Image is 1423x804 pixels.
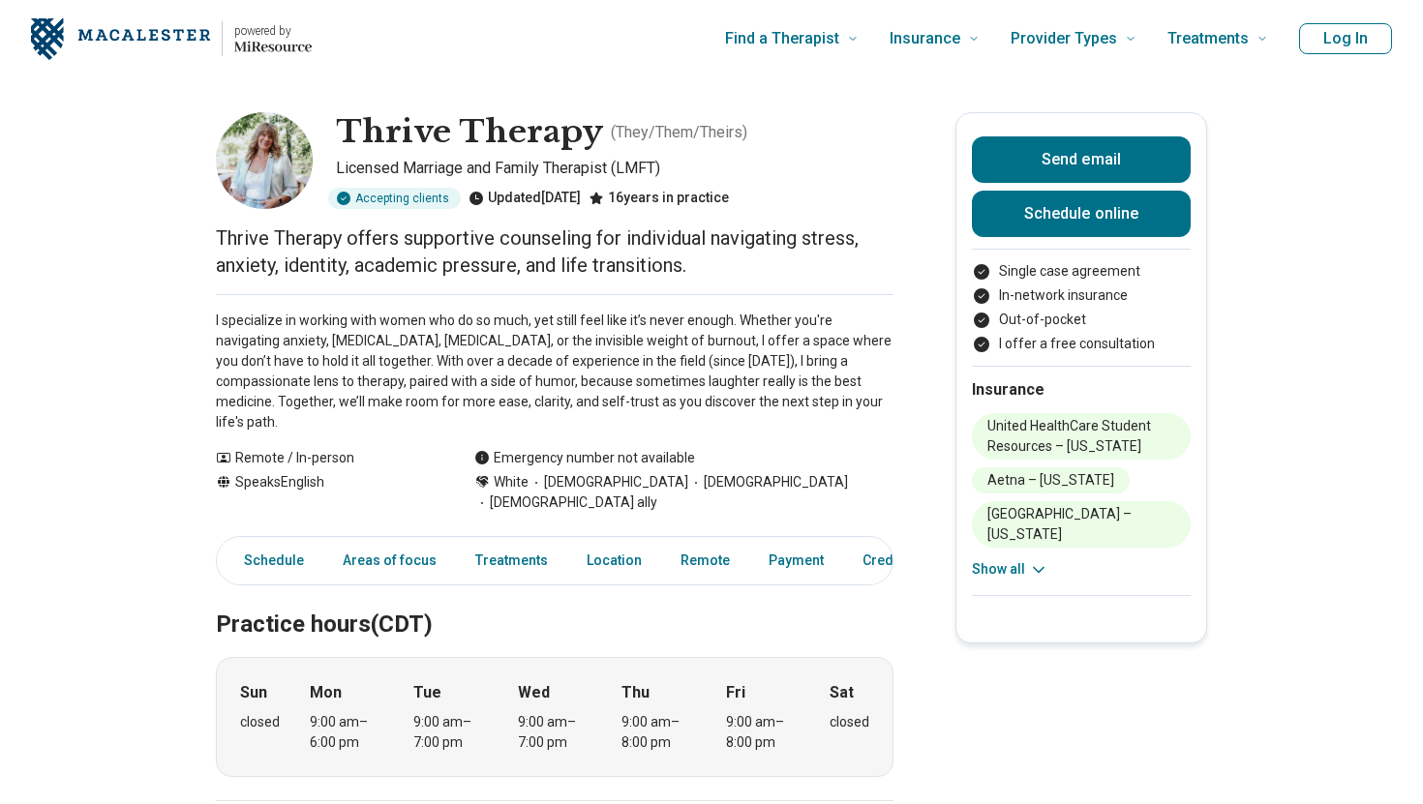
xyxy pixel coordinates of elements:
div: 9:00 am – 8:00 pm [726,712,801,753]
li: United HealthCare Student Resources – [US_STATE] [972,413,1191,460]
p: powered by [234,23,312,39]
span: Treatments [1167,25,1249,52]
span: [DEMOGRAPHIC_DATA] [688,472,848,492]
li: I offer a free consultation [972,334,1191,354]
div: 9:00 am – 6:00 pm [310,712,384,753]
a: Remote [669,541,742,581]
li: [GEOGRAPHIC_DATA] – [US_STATE] [972,501,1191,548]
div: Remote / In-person [216,448,436,468]
div: closed [240,712,280,732]
li: Out-of-pocket [972,310,1191,330]
span: [DEMOGRAPHIC_DATA] ally [474,492,657,513]
a: Home page [31,8,312,70]
span: Insurance [890,25,960,52]
a: Schedule [221,541,316,581]
div: closed [830,712,869,732]
strong: Thu [621,681,650,704]
span: Provider Types [1011,25,1117,52]
strong: Mon [310,681,342,704]
div: Emergency number not available [474,448,695,468]
a: Treatments [464,541,560,581]
a: Location [575,541,653,581]
button: Send email [972,136,1191,183]
div: 9:00 am – 8:00 pm [621,712,696,753]
strong: Tue [413,681,441,704]
strong: Fri [726,681,745,704]
div: Updated [DATE] [469,188,581,209]
ul: Payment options [972,261,1191,354]
a: Areas of focus [331,541,448,581]
a: Payment [757,541,835,581]
li: Single case agreement [972,261,1191,282]
li: In-network insurance [972,285,1191,306]
p: Licensed Marriage and Family Therapist (LMFT) [336,157,893,180]
div: When does the program meet? [216,657,893,777]
a: Schedule online [972,191,1191,237]
h2: Insurance [972,378,1191,402]
strong: Sun [240,681,267,704]
p: I specialize in working with women who do so much, yet still feel like it’s never enough. Whether... [216,311,893,432]
p: Thrive Therapy offers supportive counseling for individual navigating stress, anxiety, identity, ... [216,224,893,279]
span: White [494,472,529,492]
a: Credentials [851,541,948,581]
div: 9:00 am – 7:00 pm [518,712,592,753]
button: Log In [1299,23,1392,54]
p: ( They/Them/Theirs ) [611,121,747,144]
h2: Practice hours (CDT) [216,562,893,641]
strong: Wed [518,681,550,704]
span: Find a Therapist [725,25,839,52]
li: Aetna – [US_STATE] [972,467,1130,493]
button: Show all [972,559,1048,580]
h1: Thrive Therapy [336,112,603,153]
div: Speaks English [216,472,436,513]
span: [DEMOGRAPHIC_DATA] [529,472,688,492]
strong: Sat [830,681,854,704]
img: Thrive Therapy, Licensed Marriage and Family Therapist (LMFT) [216,112,313,209]
div: 16 years in practice [589,188,729,209]
div: 9:00 am – 7:00 pm [413,712,488,753]
div: Accepting clients [328,188,461,209]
